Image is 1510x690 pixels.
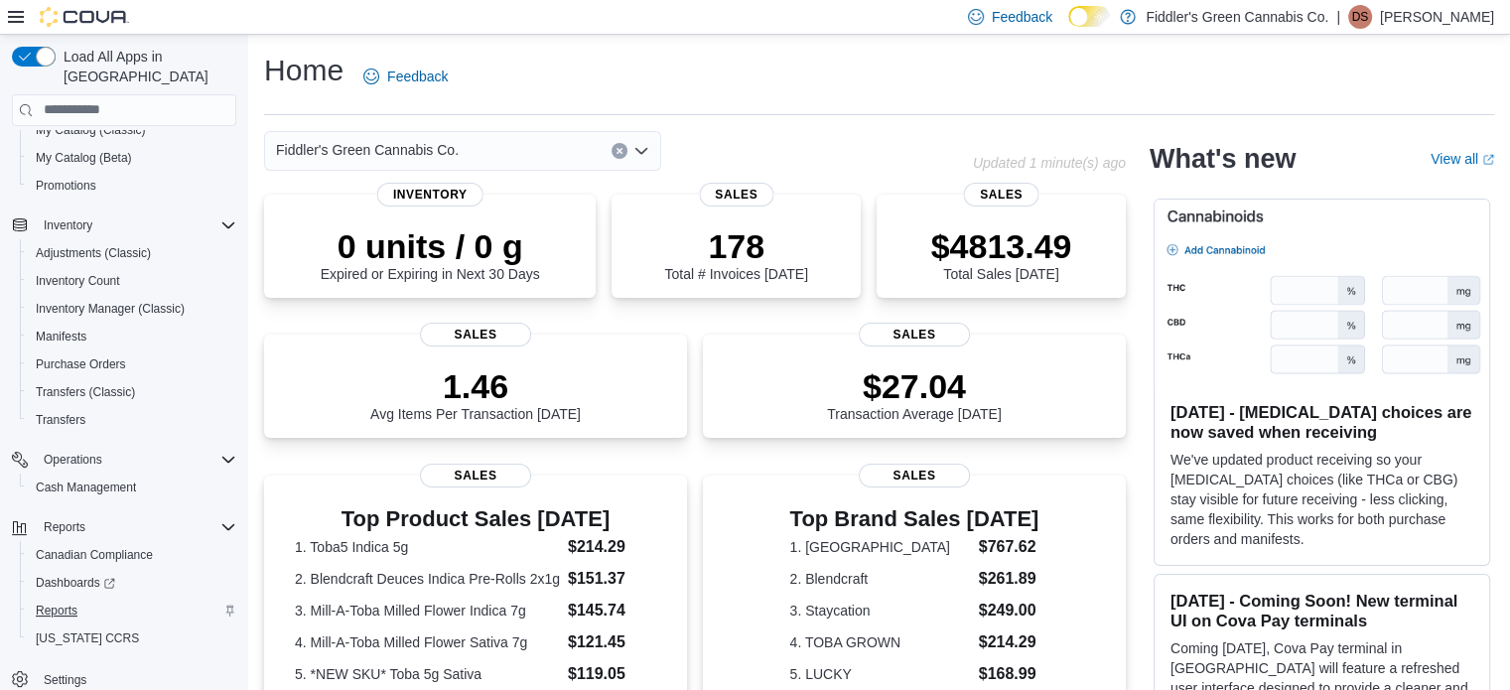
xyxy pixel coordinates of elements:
p: 178 [664,226,807,266]
h3: [DATE] - Coming Soon! New terminal UI on Cova Pay terminals [1170,591,1473,630]
a: Manifests [28,325,94,348]
span: Sales [699,183,773,207]
button: Operations [36,448,110,472]
dd: $151.37 [568,567,656,591]
input: Dark Mode [1068,6,1110,27]
span: Feedback [992,7,1052,27]
p: 1.46 [370,366,581,406]
span: Transfers (Classic) [36,384,135,400]
p: Updated 1 minute(s) ago [973,155,1126,171]
dd: $214.29 [568,535,656,559]
span: Reports [36,515,236,539]
dt: 3. Mill-A-Toba Milled Flower Indica 7g [295,601,560,621]
div: Total # Invoices [DATE] [664,226,807,282]
h2: What's new [1150,143,1296,175]
span: Purchase Orders [36,356,126,372]
span: Reports [28,599,236,622]
span: Manifests [36,329,86,345]
span: Purchase Orders [28,352,236,376]
button: My Catalog (Beta) [20,144,244,172]
dd: $121.45 [568,630,656,654]
a: Purchase Orders [28,352,134,376]
span: Inventory [377,183,483,207]
h3: Top Product Sales [DATE] [295,507,656,531]
span: Canadian Compliance [28,543,236,567]
dd: $261.89 [979,567,1039,591]
button: Manifests [20,323,244,350]
button: My Catalog (Classic) [20,116,244,144]
a: View allExternal link [1431,151,1494,167]
span: Operations [36,448,236,472]
span: Inventory [36,213,236,237]
span: Inventory Count [28,269,236,293]
dt: 5. LUCKY [790,664,971,684]
div: Transaction Average [DATE] [827,366,1002,422]
span: Fiddler's Green Cannabis Co. [276,138,459,162]
span: Transfers [36,412,85,428]
dt: 4. TOBA GROWN [790,632,971,652]
dt: 3. Staycation [790,601,971,621]
span: Inventory Count [36,273,120,289]
span: My Catalog (Classic) [28,118,236,142]
span: Sales [859,323,970,346]
dd: $119.05 [568,662,656,686]
span: Dashboards [36,575,115,591]
span: Transfers [28,408,236,432]
button: Inventory [36,213,100,237]
h3: Top Brand Sales [DATE] [790,507,1039,531]
p: $27.04 [827,366,1002,406]
dd: $249.00 [979,599,1039,622]
dd: $145.74 [568,599,656,622]
button: Inventory [4,211,244,239]
button: Cash Management [20,474,244,501]
span: Dark Mode [1068,27,1069,28]
button: Promotions [20,172,244,200]
dd: $168.99 [979,662,1039,686]
a: Transfers (Classic) [28,380,143,404]
a: Inventory Count [28,269,128,293]
button: Inventory Count [20,267,244,295]
a: Reports [28,599,85,622]
span: Settings [44,672,86,688]
svg: External link [1482,154,1494,166]
a: Transfers [28,408,93,432]
span: Dashboards [28,571,236,595]
button: Reports [4,513,244,541]
a: Dashboards [20,569,244,597]
span: Sales [859,464,970,487]
button: Operations [4,446,244,474]
dt: 1. [GEOGRAPHIC_DATA] [790,537,971,557]
span: Feedback [387,67,448,86]
p: [PERSON_NAME] [1380,5,1494,29]
dd: $767.62 [979,535,1039,559]
button: Open list of options [633,143,649,159]
button: Inventory Manager (Classic) [20,295,244,323]
span: Inventory [44,217,92,233]
div: Avg Items Per Transaction [DATE] [370,366,581,422]
span: [US_STATE] CCRS [36,630,139,646]
span: My Catalog (Beta) [28,146,236,170]
span: My Catalog (Beta) [36,150,132,166]
p: $4813.49 [931,226,1072,266]
a: Adjustments (Classic) [28,241,159,265]
div: Dakota S [1348,5,1372,29]
a: Cash Management [28,476,144,499]
span: Canadian Compliance [36,547,153,563]
span: DS [1352,5,1369,29]
button: Reports [20,597,244,624]
a: Feedback [355,57,456,96]
a: [US_STATE] CCRS [28,626,147,650]
span: Transfers (Classic) [28,380,236,404]
div: Total Sales [DATE] [931,226,1072,282]
span: Reports [44,519,85,535]
span: Sales [964,183,1038,207]
dt: 1. Toba5 Indica 5g [295,537,560,557]
span: Inventory Manager (Classic) [36,301,185,317]
button: Canadian Compliance [20,541,244,569]
button: Adjustments (Classic) [20,239,244,267]
button: [US_STATE] CCRS [20,624,244,652]
p: Fiddler's Green Cannabis Co. [1146,5,1328,29]
p: 0 units / 0 g [321,226,540,266]
a: Dashboards [28,571,123,595]
button: Purchase Orders [20,350,244,378]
